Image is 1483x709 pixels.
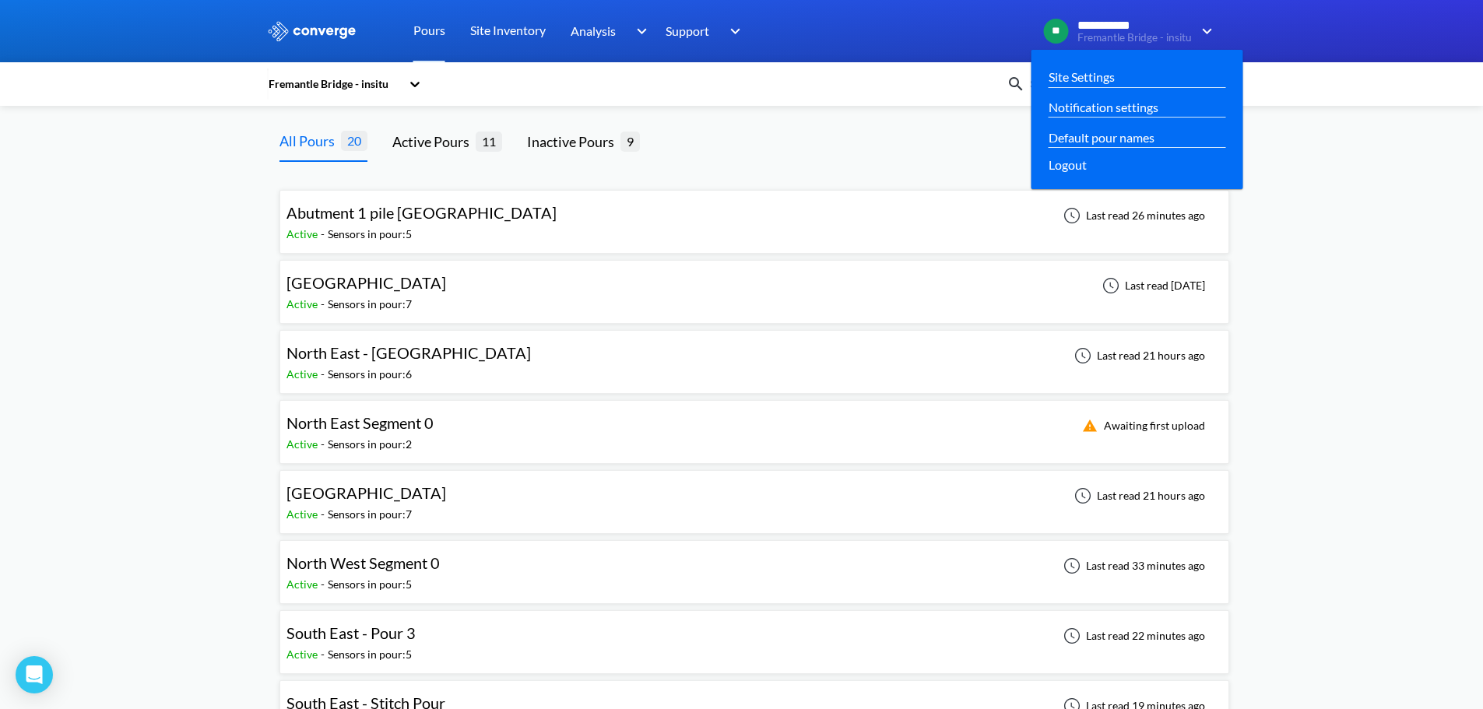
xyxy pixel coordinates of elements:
span: Active [286,227,321,240]
div: Sensors in pour: 7 [328,296,412,313]
div: Sensors in pour: 5 [328,576,412,593]
span: 11 [476,132,502,151]
a: Default pour names [1049,128,1154,147]
span: - [321,577,328,591]
a: North West Segment 0Active-Sensors in pour:5Last read 33 minutes ago [279,558,1229,571]
div: Sensors in pour: 2 [328,436,412,453]
span: - [321,367,328,381]
div: Sensors in pour: 5 [328,226,412,243]
span: 9 [620,132,640,151]
span: - [321,297,328,311]
img: icon-search.svg [1007,75,1025,93]
img: downArrow.svg [720,22,745,40]
span: Active [286,507,321,521]
div: Fremantle Bridge - insitu [267,75,401,93]
div: Sensors in pour: 5 [328,646,412,663]
span: Active [286,648,321,661]
img: logo_ewhite.svg [267,21,357,41]
span: North East Segment 0 [286,413,434,432]
span: [GEOGRAPHIC_DATA] [286,273,446,292]
span: - [321,648,328,661]
input: Search for a pour by name [1025,75,1214,93]
a: Site Settings [1049,67,1115,86]
div: Last read [DATE] [1094,276,1210,295]
img: downArrow.svg [1192,22,1217,40]
span: Active [286,297,321,311]
span: North East - [GEOGRAPHIC_DATA] [286,343,531,362]
div: All Pours [279,130,341,152]
div: Last read 26 minutes ago [1055,206,1210,225]
a: North East Segment 0Active-Sensors in pour:2Awaiting first upload [279,418,1229,431]
div: Sensors in pour: 7 [328,506,412,523]
div: Active Pours [392,131,476,153]
span: - [321,437,328,451]
div: Awaiting first upload [1073,416,1210,435]
a: [GEOGRAPHIC_DATA]Active-Sensors in pour:7Last read [DATE] [279,278,1229,291]
div: Open Intercom Messenger [16,656,53,693]
span: Active [286,437,321,451]
div: Last read 21 hours ago [1066,486,1210,505]
div: Last read 22 minutes ago [1055,627,1210,645]
span: Fremantle Bridge - insitu [1077,32,1192,44]
span: Abutment 1 pile [GEOGRAPHIC_DATA] [286,203,557,222]
a: South East - Pour 3Active-Sensors in pour:5Last read 22 minutes ago [279,628,1229,641]
div: Inactive Pours [527,131,620,153]
a: North East - [GEOGRAPHIC_DATA]Active-Sensors in pour:6Last read 21 hours ago [279,348,1229,361]
span: Support [666,21,709,40]
span: - [321,227,328,240]
div: Last read 33 minutes ago [1055,556,1210,575]
a: [GEOGRAPHIC_DATA]Active-Sensors in pour:7Last read 21 hours ago [279,488,1229,501]
img: downArrow.svg [626,22,651,40]
span: North West Segment 0 [286,553,440,572]
span: Active [286,577,321,591]
span: - [321,507,328,521]
div: Sensors in pour: 6 [328,366,412,383]
span: Analysis [571,21,616,40]
span: South East - Pour 3 [286,623,416,642]
span: Logout [1049,155,1087,174]
span: Active [286,367,321,381]
div: Last read 21 hours ago [1066,346,1210,365]
a: Abutment 1 pile [GEOGRAPHIC_DATA]Active-Sensors in pour:5Last read 26 minutes ago [279,208,1229,221]
span: 20 [341,131,367,150]
a: Notification settings [1049,97,1158,117]
span: [GEOGRAPHIC_DATA] [286,483,446,502]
